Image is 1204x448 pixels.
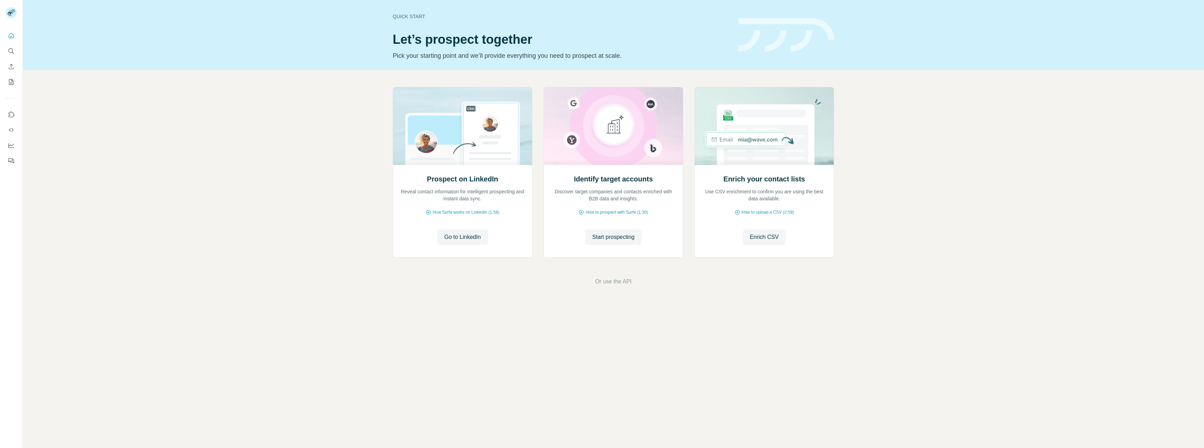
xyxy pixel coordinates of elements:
[6,124,17,136] button: Use Surfe API
[592,233,635,241] span: Start prospecting
[743,229,786,245] button: Enrich CSV
[6,139,17,152] button: Dashboard
[738,18,834,52] img: banner
[437,229,488,245] button: Go to LinkedIn
[551,188,676,202] p: Discover target companies and contacts enriched with B2B data and insights.
[444,233,481,241] span: Go to LinkedIn
[586,209,648,215] span: How to prospect with Surfe (1:30)
[585,229,642,245] button: Start prospecting
[742,209,794,215] span: How to upload a CSV (2:59)
[723,174,805,184] h2: Enrich your contact lists
[393,51,730,61] p: Pick your starting point and we’ll provide everything you need to prospect at scale.
[702,188,827,202] p: Use CSV enrichment to confirm you are using the best data available.
[400,188,525,202] p: Reveal contact information for intelligent prospecting and instant data sync.
[595,277,631,286] button: Or use the API
[433,209,499,215] span: How Surfe works on LinkedIn (1:58)
[6,60,17,73] button: Enrich CSV
[544,87,683,165] img: Identify target accounts
[750,233,779,241] span: Enrich CSV
[694,87,834,165] img: Enrich your contact lists
[427,174,498,184] h2: Prospect on LinkedIn
[393,33,730,47] h1: Let’s prospect together
[393,13,730,20] div: Quick start
[6,154,17,167] button: Feedback
[393,87,532,165] img: Prospect on LinkedIn
[574,174,653,184] h2: Identify target accounts
[6,76,17,88] button: My lists
[6,108,17,121] button: Use Surfe on LinkedIn
[6,29,17,42] button: Quick start
[6,45,17,57] button: Search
